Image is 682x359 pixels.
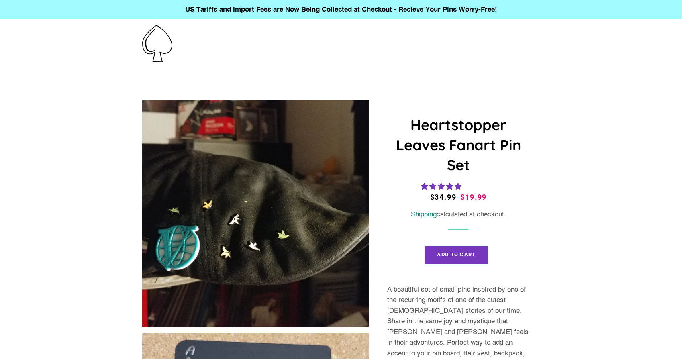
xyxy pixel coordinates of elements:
[387,209,530,220] div: calculated at checkout.
[411,210,437,218] a: Shipping
[142,25,172,62] img: Pin-Ace
[425,246,488,263] button: Add to Cart
[387,115,530,175] h1: Heartstopper Leaves Fanart Pin Set
[421,182,464,190] span: 4.97 stars
[460,193,487,201] span: $19.99
[430,193,457,201] span: $34.99
[437,251,476,257] span: Add to Cart
[142,100,369,327] img: Heartstopper Leaves Fanart Pin Set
